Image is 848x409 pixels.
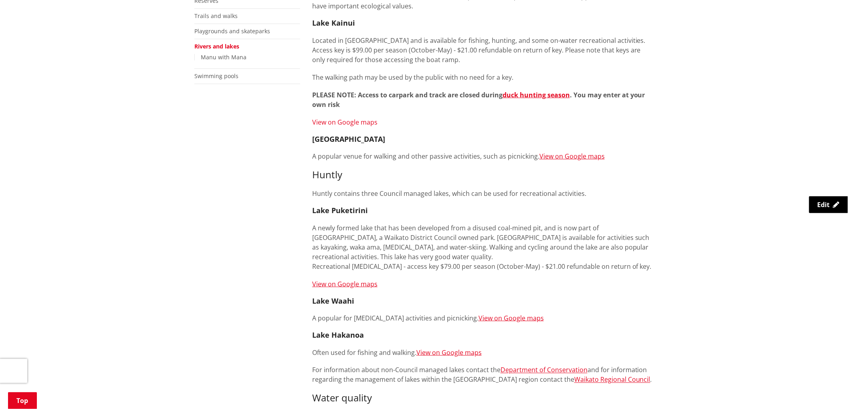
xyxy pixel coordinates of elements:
[312,330,364,340] strong: Lake Hakanoa
[503,91,570,99] a: duck hunting season
[818,200,830,209] span: Edit
[479,314,544,322] a: View on Google maps
[194,72,238,80] a: Swimming pools
[312,313,654,323] p: A popular for [MEDICAL_DATA] activities and picnicking.
[312,169,654,181] h3: Huntly
[539,152,605,161] a: View on Google maps
[312,365,654,385] p: For information about non-Council managed lakes contact the and for information regarding the man...
[312,280,378,288] a: View on Google maps
[416,348,482,357] a: View on Google maps
[312,36,654,64] p: Located in [GEOGRAPHIC_DATA] and is available for fishing, hunting, and some on-water recreationa...
[194,27,270,35] a: Playgrounds and skateparks
[201,53,246,61] a: Manu with Mana
[312,206,368,215] strong: Lake Puketirini
[811,375,840,404] iframe: Messenger Launcher
[194,12,238,20] a: Trails and walks
[501,366,588,375] a: Department of Conservation
[312,18,355,28] strong: Lake Kainui
[312,296,354,306] strong: Lake Waahi
[809,196,848,213] a: Edit
[312,189,654,198] p: Huntly contains three Council managed lakes, which can be used for recreational activities.
[312,151,654,161] p: A popular venue for walking and other passive activities, such as picnicking.
[8,392,37,409] a: Top
[574,375,650,384] a: Waikato Regional Council
[312,134,385,144] strong: [GEOGRAPHIC_DATA]
[312,223,654,271] p: A newly formed lake that has been developed from a disused coal-mined pit, and is now part of [GE...
[312,393,654,404] h3: Water quality
[194,42,239,50] a: Rivers and lakes
[312,348,654,357] p: Often used for fishing and walking.
[312,91,645,109] strong: PLEASE NOTE: Access to carpark and track are closed during . You may enter at your own risk
[312,73,654,82] p: The walking path may be used by the public with no need for a key.
[312,118,378,127] a: View on Google maps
